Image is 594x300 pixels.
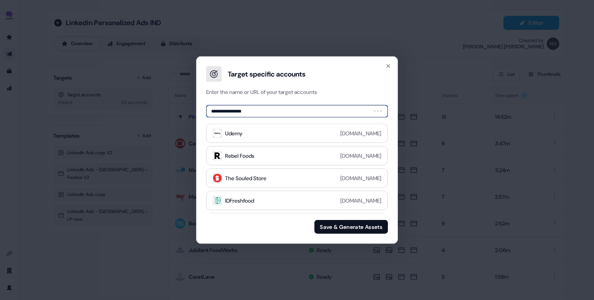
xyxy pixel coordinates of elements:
[340,152,381,160] div: [DOMAIN_NAME]
[228,70,306,79] h3: Target specific accounts
[340,174,381,182] div: [DOMAIN_NAME]
[225,174,266,182] div: The Souled Store
[225,130,242,137] div: Udemy
[225,197,254,205] div: IDFreshfood
[340,197,381,205] div: [DOMAIN_NAME]
[225,152,254,160] div: Rebel Foods
[340,130,381,137] div: [DOMAIN_NAME]
[314,220,388,234] button: Save & Generate Assets
[203,88,391,96] p: Enter the name or URL of your target accounts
